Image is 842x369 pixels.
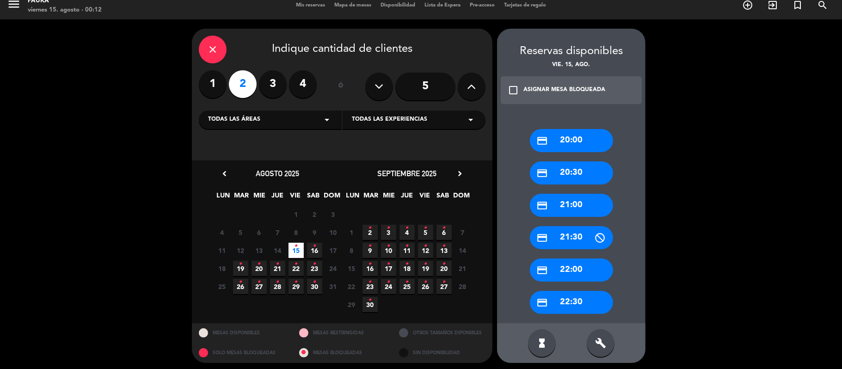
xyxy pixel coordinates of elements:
[234,190,249,205] span: MAR
[270,225,285,240] span: 7
[499,3,551,8] span: Tarjetas de regalo
[465,3,499,8] span: Pre-acceso
[295,275,298,289] i: •
[344,261,359,276] span: 15
[292,323,393,343] div: MESAS RESTRINGIDAS
[443,257,446,271] i: •
[387,257,390,271] i: •
[313,239,316,253] i: •
[377,169,436,178] span: septiembre 2025
[436,261,452,276] span: 20
[455,243,470,258] span: 14
[239,257,242,271] i: •
[276,275,279,289] i: •
[208,115,260,124] span: Todas las áreas
[307,279,322,294] span: 30
[418,243,433,258] span: 12
[369,293,372,307] i: •
[424,221,427,235] i: •
[295,239,298,253] i: •
[387,275,390,289] i: •
[270,261,285,276] span: 21
[220,169,229,178] i: chevron_left
[289,243,304,258] span: 15
[381,243,396,258] span: 10
[465,114,476,125] i: arrow_drop_down
[233,279,248,294] span: 26
[376,3,420,8] span: Disponibilidad
[307,207,322,222] span: 2
[497,61,645,70] div: vie. 15, ago.
[239,275,242,289] i: •
[289,225,304,240] span: 8
[455,279,470,294] span: 28
[387,239,390,253] i: •
[424,257,427,271] i: •
[215,279,230,294] span: 25
[289,207,304,222] span: 1
[369,275,372,289] i: •
[424,239,427,253] i: •
[530,226,613,249] div: 21:30
[537,264,548,276] i: credit_card
[443,221,446,235] i: •
[233,225,248,240] span: 5
[215,261,230,276] span: 18
[215,243,230,258] span: 11
[530,129,613,152] div: 20:00
[252,261,267,276] span: 20
[289,70,317,98] label: 4
[399,243,415,258] span: 11
[326,279,341,294] span: 31
[436,279,452,294] span: 27
[537,232,548,244] i: credit_card
[530,291,613,314] div: 22:30
[436,190,451,205] span: SAB
[406,257,409,271] i: •
[288,190,303,205] span: VIE
[326,261,341,276] span: 24
[497,43,645,61] div: Reservas disponibles
[258,275,261,289] i: •
[406,239,409,253] i: •
[330,3,376,8] span: Mapa de mesas
[313,275,316,289] i: •
[455,225,470,240] span: 7
[381,261,396,276] span: 17
[418,225,433,240] span: 5
[324,190,339,205] span: DOM
[344,243,359,258] span: 8
[406,275,409,289] i: •
[399,225,415,240] span: 4
[344,279,359,294] span: 22
[256,169,299,178] span: agosto 2025
[229,70,257,98] label: 2
[28,6,102,15] div: viernes 15. agosto - 00:12
[537,167,548,179] i: credit_card
[215,225,230,240] span: 4
[381,279,396,294] span: 24
[233,243,248,258] span: 12
[306,190,321,205] span: SAB
[381,225,396,240] span: 3
[292,343,393,363] div: MESAS BLOQUEADAS
[252,225,267,240] span: 6
[321,114,332,125] i: arrow_drop_down
[326,70,356,103] div: ó
[537,200,548,211] i: credit_card
[363,243,378,258] span: 9
[307,243,322,258] span: 16
[252,190,267,205] span: MIE
[326,207,341,222] span: 3
[530,258,613,282] div: 22:00
[530,161,613,184] div: 20:30
[326,225,341,240] span: 10
[455,169,465,178] i: chevron_right
[418,261,433,276] span: 19
[252,243,267,258] span: 13
[192,343,292,363] div: SOLO MESAS BLOQUEADAS
[381,190,397,205] span: MIE
[363,225,378,240] span: 2
[418,279,433,294] span: 26
[295,257,298,271] i: •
